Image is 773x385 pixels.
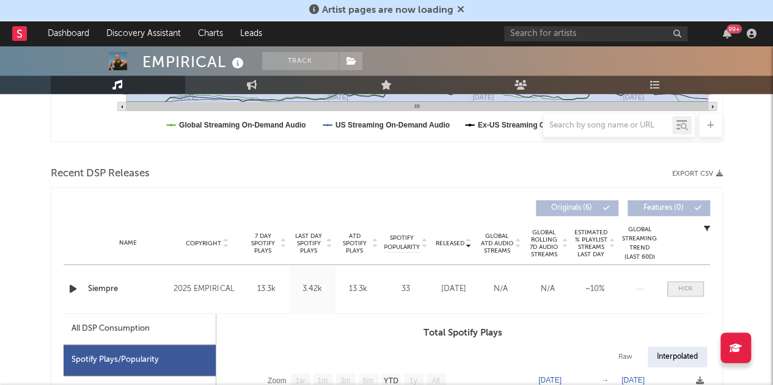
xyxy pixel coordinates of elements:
text: 3m [340,376,350,385]
text: Zoom [268,376,287,385]
button: 99+ [723,29,731,38]
span: Released [436,240,464,247]
div: [DATE] [433,283,474,295]
input: Search for artists [504,26,687,41]
text: All [431,376,439,385]
span: Last Day Spotify Plays [293,232,325,254]
span: Recent DSP Releases [51,167,150,181]
span: Features ( 0 ) [636,204,692,212]
button: Originals(6) [536,200,618,216]
a: Siempre [88,283,168,295]
text: [DATE] [621,376,645,384]
div: Name [88,239,168,248]
span: Dismiss [457,5,464,15]
span: Estimated % Playlist Streams Last Day [574,229,608,258]
div: 2025 EMPIRICAL [174,282,240,297]
h3: Total Spotify Plays [216,326,710,340]
span: ATD Spotify Plays [339,232,371,254]
div: N/A [527,283,568,295]
button: Track [262,52,339,70]
button: Export CSV [672,170,723,178]
text: YTD [383,376,398,385]
a: Discovery Assistant [98,21,189,46]
input: Search by song name or URL [543,121,672,131]
span: Spotify Popularity [384,234,420,252]
span: Artist pages are now loading [322,5,453,15]
div: All DSP Consumption [71,322,150,336]
div: Interpolated [648,347,707,367]
div: 99 + [727,24,742,34]
div: 13.3k [247,283,287,295]
div: Global Streaming Trend (Last 60D) [621,225,658,262]
a: Charts [189,21,232,46]
text: 1y [409,376,417,385]
div: 3.42k [293,283,332,295]
div: 13.3k [339,283,378,295]
a: Leads [232,21,271,46]
div: 33 [384,283,427,295]
span: Copyright [186,240,221,247]
text: [DATE] [538,376,562,384]
text: 1m [317,376,328,385]
span: 7 Day Spotify Plays [247,232,279,254]
button: Features(0) [628,200,710,216]
div: All DSP Consumption [64,314,216,345]
div: Raw [609,347,642,367]
div: EMPIRICAL [142,52,247,72]
span: Originals ( 6 ) [544,204,600,212]
div: ~ 10 % [574,283,615,295]
a: Dashboard [39,21,98,46]
span: Global Rolling 7D Audio Streams [527,229,561,258]
text: 6m [362,376,373,385]
text: → [601,376,609,384]
div: Spotify Plays/Popularity [64,345,216,376]
text: 1w [295,376,305,385]
span: Global ATD Audio Streams [480,232,514,254]
div: N/A [480,283,521,295]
